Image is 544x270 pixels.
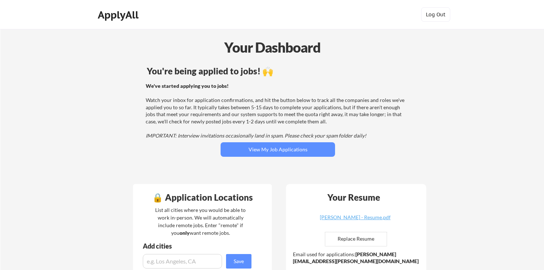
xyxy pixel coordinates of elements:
strong: [PERSON_NAME][EMAIL_ADDRESS][PERSON_NAME][DOMAIN_NAME] [293,251,419,265]
div: 🔒 Application Locations [135,193,270,202]
div: You're being applied to jobs! 🙌 [147,67,409,75]
div: Your Dashboard [1,37,544,58]
div: Watch your inbox for application confirmations, and hit the button below to track all the compani... [146,82,408,139]
input: e.g. Los Angeles, CA [143,254,222,269]
strong: only [180,230,190,236]
div: Add cities [143,243,253,249]
em: IMPORTANT: Interview invitations occasionally land in spam. Please check your spam folder daily! [146,132,366,139]
div: [PERSON_NAME] - Resume.pdf [312,215,398,220]
strong: We've started applying you to jobs! [146,83,229,89]
div: Your Resume [318,193,390,202]
div: List all cities where you would be able to work in-person. We will automatically include remote j... [150,206,250,237]
button: Save [226,254,251,269]
button: Log Out [421,7,450,22]
button: View My Job Applications [221,142,335,157]
a: [PERSON_NAME] - Resume.pdf [312,215,398,226]
div: ApplyAll [98,9,141,21]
